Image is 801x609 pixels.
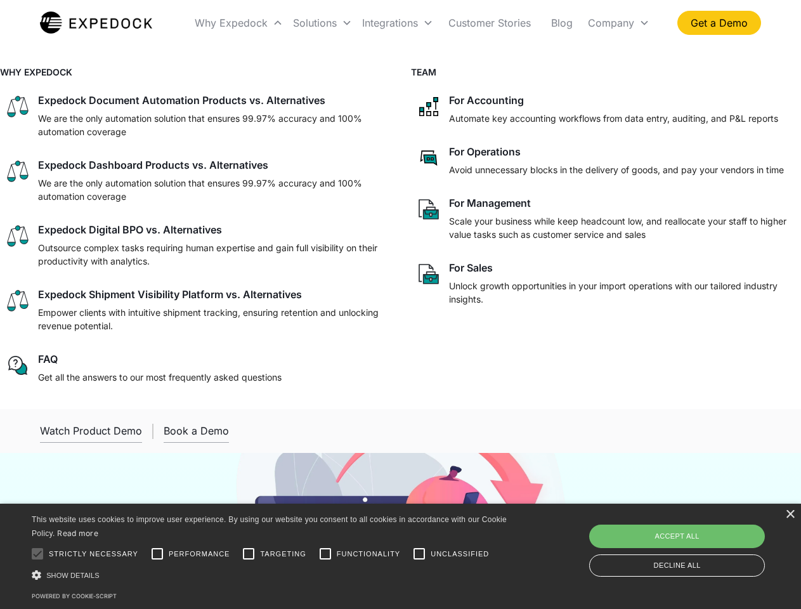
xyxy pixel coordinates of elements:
[288,1,357,44] div: Solutions
[32,515,507,539] span: This website uses cookies to improve user experience. By using our website you consent to all coo...
[416,94,441,119] img: network like icon
[40,419,142,443] a: open lightbox
[449,94,524,107] div: For Accounting
[38,176,386,203] p: We are the only automation solution that ensures 99.97% accuracy and 100% automation coverage
[38,306,386,332] p: Empower clients with intuitive shipment tracking, ensuring retention and unlocking revenue potent...
[40,10,152,36] img: Expedock Logo
[588,16,634,29] div: Company
[337,549,400,560] span: Functionality
[590,472,801,609] iframe: Chat Widget
[40,10,152,36] a: home
[38,94,325,107] div: Expedock Document Automation Products vs. Alternatives
[49,549,138,560] span: Strictly necessary
[164,424,229,437] div: Book a Demo
[449,261,493,274] div: For Sales
[362,16,418,29] div: Integrations
[38,241,386,268] p: Outsource complex tasks requiring human expertise and gain full visibility on their productivity ...
[416,197,441,222] img: paper and bag icon
[32,568,511,582] div: Show details
[583,1,654,44] div: Company
[38,223,222,236] div: Expedock Digital BPO vs. Alternatives
[416,261,441,287] img: paper and bag icon
[260,549,306,560] span: Targeting
[541,1,583,44] a: Blog
[38,370,282,384] p: Get all the answers to our most frequently asked questions
[5,94,30,119] img: scale icon
[449,112,778,125] p: Automate key accounting workflows from data entry, auditing, and P&L reports
[5,159,30,184] img: scale icon
[5,288,30,313] img: scale icon
[431,549,489,560] span: Unclassified
[169,549,230,560] span: Performance
[32,593,117,599] a: Powered by cookie-script
[449,214,797,241] p: Scale your business while keep headcount low, and reallocate your staff to higher value tasks suc...
[5,353,30,378] img: regular chat bubble icon
[38,112,386,138] p: We are the only automation solution that ensures 99.97% accuracy and 100% automation coverage
[46,572,100,579] span: Show details
[449,197,531,209] div: For Management
[293,16,337,29] div: Solutions
[449,163,784,176] p: Avoid unnecessary blocks in the delivery of goods, and pay your vendors in time
[164,419,229,443] a: Book a Demo
[677,11,761,35] a: Get a Demo
[38,353,58,365] div: FAQ
[195,16,268,29] div: Why Expedock
[57,528,98,538] a: Read more
[416,145,441,171] img: rectangular chat bubble icon
[449,145,521,158] div: For Operations
[40,424,142,437] div: Watch Product Demo
[38,159,268,171] div: Expedock Dashboard Products vs. Alternatives
[449,279,797,306] p: Unlock growth opportunities in your import operations with our tailored industry insights.
[438,1,541,44] a: Customer Stories
[38,288,302,301] div: Expedock Shipment Visibility Platform vs. Alternatives
[357,1,438,44] div: Integrations
[5,223,30,249] img: scale icon
[190,1,288,44] div: Why Expedock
